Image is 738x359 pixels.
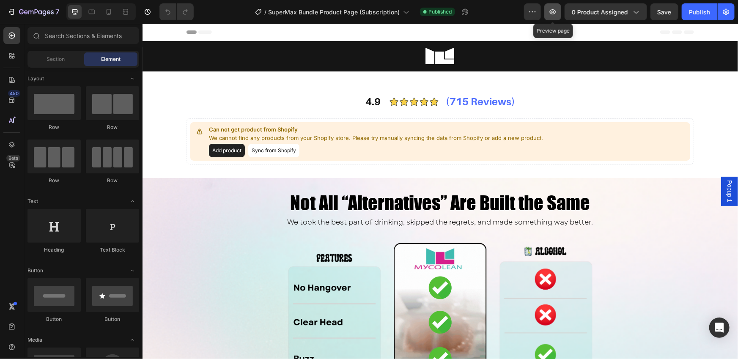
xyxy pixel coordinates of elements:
[223,69,238,87] p: 4.9
[47,55,65,63] span: Section
[145,194,451,203] span: We took the best part of drinking, skipped the regrets, and made something way better.
[27,123,81,131] div: Row
[66,120,102,134] button: Add product
[101,55,121,63] span: Element
[658,8,672,16] span: Save
[126,72,139,85] span: Toggle open
[66,102,401,110] p: Can not get product from Shopify
[86,123,139,131] div: Row
[86,177,139,184] div: Row
[86,246,139,254] div: Text Block
[268,8,400,16] span: SuperMax Bundle Product Page (Subscription)
[245,71,296,85] img: gempages_512970537769632904-2ec63a24-fafc-4922-85ff-705b10d9340b.png
[709,318,730,338] div: Open Intercom Messenger
[126,264,139,277] span: Toggle open
[303,69,373,87] p: (715 Reviews)
[264,8,266,16] span: /
[6,155,20,162] div: Beta
[27,315,81,323] div: Button
[565,3,647,20] button: 0 product assigned
[126,333,139,347] span: Toggle open
[27,27,139,44] input: Search Sections & Elements
[27,197,38,205] span: Text
[148,167,448,190] span: Not All “Alternatives” Are Built the Same
[283,17,313,48] img: Section_1_SQUARE_MYCO_Logo_white.png
[66,110,401,119] p: We cannot find any products from your Shopify store. Please try manually syncing the data from Sh...
[8,90,20,97] div: 450
[27,336,42,344] span: Media
[682,3,717,20] button: Publish
[583,156,591,178] span: Popup 1
[27,246,81,254] div: Heading
[55,7,59,17] p: 7
[159,3,194,20] div: Undo/Redo
[106,120,157,134] button: Sync from Shopify
[689,8,710,16] div: Publish
[428,8,452,16] span: Published
[3,3,63,20] button: 7
[126,195,139,208] span: Toggle open
[650,3,678,20] button: Save
[572,8,628,16] span: 0 product assigned
[27,177,81,184] div: Row
[143,24,738,359] iframe: Design area
[27,75,44,82] span: Layout
[27,267,43,274] span: Button
[86,315,139,323] div: Button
